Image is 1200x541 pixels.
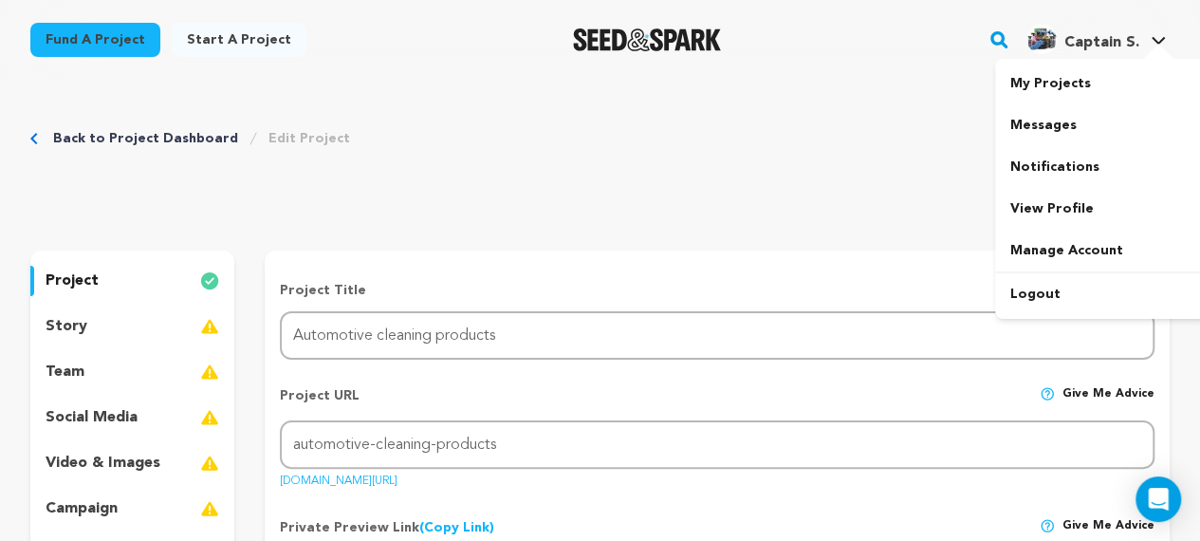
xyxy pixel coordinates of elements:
[30,357,234,387] button: team
[46,361,84,383] p: team
[46,270,99,292] p: project
[30,494,234,524] button: campaign
[30,266,234,296] button: project
[280,281,1154,300] p: Project Title
[280,311,1154,360] input: Project Name
[30,129,350,148] div: Breadcrumb
[268,129,350,148] a: Edit Project
[1023,20,1170,60] span: Captain S.'s Profile
[1040,518,1055,533] img: help-circle.svg
[30,23,160,57] a: Fund a project
[172,23,306,57] a: Start a project
[1062,386,1154,420] span: Give me advice
[30,311,234,342] button: story
[280,386,360,420] p: Project URL
[30,402,234,433] button: social media
[419,521,494,534] a: (Copy Link)
[200,315,219,338] img: warning-full.svg
[1135,476,1181,522] div: Open Intercom Messenger
[200,452,219,475] img: warning-full.svg
[200,497,219,520] img: warning-full.svg
[46,315,87,338] p: story
[30,448,234,478] button: video & images
[46,406,138,429] p: social media
[280,518,494,537] p: Private Preview Link
[1040,386,1055,401] img: help-circle.svg
[573,28,722,51] a: Seed&Spark Homepage
[1064,35,1139,50] span: Captain S.
[200,406,219,429] img: warning-full.svg
[280,468,397,487] a: [DOMAIN_NAME][URL]
[1026,24,1057,54] img: 0cf2cc46c2f10c4d.jpg
[200,270,219,292] img: check-circle-full.svg
[573,28,722,51] img: Seed&Spark Logo Dark Mode
[53,129,238,148] a: Back to Project Dashboard
[1062,518,1154,537] span: Give me advice
[200,361,219,383] img: warning-full.svg
[280,420,1154,469] input: Project URL
[1026,24,1139,54] div: Captain S.'s Profile
[46,452,160,475] p: video & images
[1023,20,1170,54] a: Captain S.'s Profile
[46,497,118,520] p: campaign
